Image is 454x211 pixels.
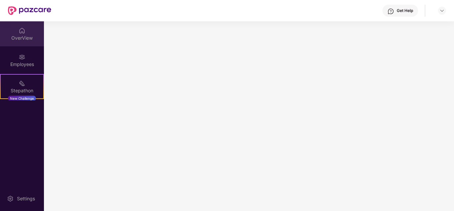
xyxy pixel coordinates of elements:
[397,8,413,13] div: Get Help
[7,195,14,202] img: svg+xml;base64,PHN2ZyBpZD0iU2V0dGluZy0yMHgyMCIgeG1sbnM9Imh0dHA6Ly93d3cudzMub3JnLzIwMDAvc3ZnIiB3aW...
[1,87,43,94] div: Stepathon
[19,80,25,87] img: svg+xml;base64,PHN2ZyB4bWxucz0iaHR0cDovL3d3dy53My5vcmcvMjAwMC9zdmciIHdpZHRoPSIyMSIgaGVpZ2h0PSIyMC...
[8,6,51,15] img: New Pazcare Logo
[439,8,445,13] img: svg+xml;base64,PHN2ZyBpZD0iRHJvcGRvd24tMzJ4MzIiIHhtbG5zPSJodHRwOi8vd3d3LnczLm9yZy8yMDAwL3N2ZyIgd2...
[19,27,25,34] img: svg+xml;base64,PHN2ZyBpZD0iSG9tZSIgeG1sbnM9Imh0dHA6Ly93d3cudzMub3JnLzIwMDAvc3ZnIiB3aWR0aD0iMjAiIG...
[15,195,37,202] div: Settings
[8,96,36,101] div: New Challenge
[19,54,25,60] img: svg+xml;base64,PHN2ZyBpZD0iRW1wbG95ZWVzIiB4bWxucz0iaHR0cDovL3d3dy53My5vcmcvMjAwMC9zdmciIHdpZHRoPS...
[387,8,394,15] img: svg+xml;base64,PHN2ZyBpZD0iSGVscC0zMngzMiIgeG1sbnM9Imh0dHA6Ly93d3cudzMub3JnLzIwMDAvc3ZnIiB3aWR0aD...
